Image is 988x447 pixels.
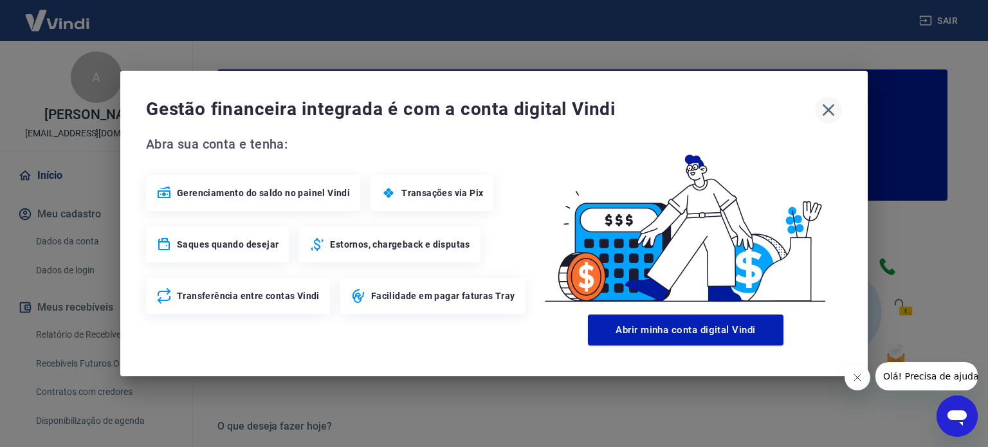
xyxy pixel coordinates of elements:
span: Saques quando desejar [177,238,279,251]
span: Gerenciamento do saldo no painel Vindi [177,187,350,199]
span: Estornos, chargeback e disputas [330,238,470,251]
span: Olá! Precisa de ajuda? [8,9,108,19]
iframe: Botão para abrir a janela de mensagens [937,396,978,437]
span: Transações via Pix [401,187,483,199]
iframe: Mensagem da empresa [875,362,978,390]
span: Gestão financeira integrada é com a conta digital Vindi [146,96,815,122]
span: Abra sua conta e tenha: [146,134,529,154]
span: Facilidade em pagar faturas Tray [371,289,515,302]
button: Abrir minha conta digital Vindi [588,315,783,345]
img: Good Billing [529,134,842,309]
span: Transferência entre contas Vindi [177,289,320,302]
iframe: Fechar mensagem [845,365,870,390]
